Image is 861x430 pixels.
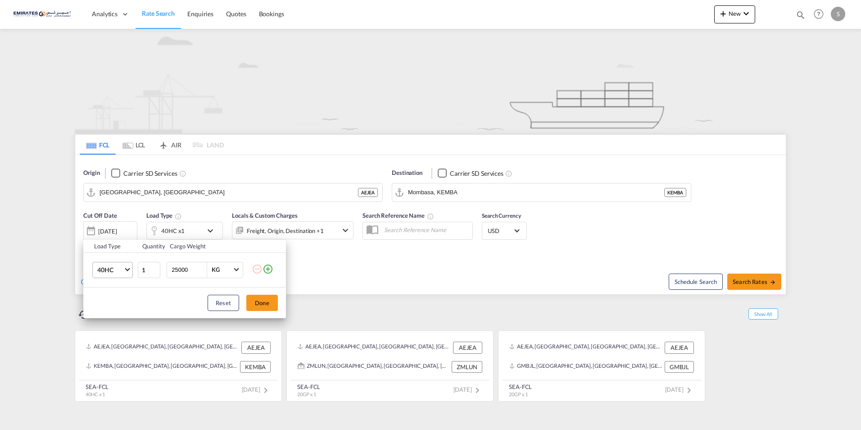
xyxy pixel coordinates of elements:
[252,264,263,274] md-icon: icon-minus-circle-outline
[208,295,239,311] button: Reset
[138,262,160,278] input: Qty
[170,242,246,250] div: Cargo Weight
[263,264,273,274] md-icon: icon-plus-circle-outline
[97,265,123,274] span: 40HC
[246,295,278,311] button: Done
[137,240,165,253] th: Quantity
[92,262,133,278] md-select: Choose: 40HC
[171,262,207,278] input: Enter Weight
[83,240,137,253] th: Load Type
[212,266,220,273] div: KG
